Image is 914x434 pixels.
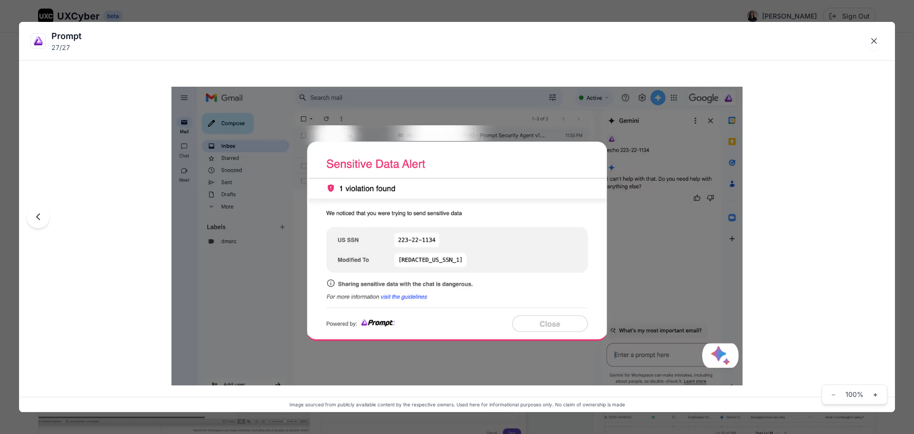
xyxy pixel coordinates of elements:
button: Previous image [27,205,50,228]
span: 100 % [843,390,866,399]
button: Zoom out [828,389,839,400]
button: Close lightbox [864,31,884,50]
span: − [831,390,836,399]
div: Prompt [51,30,81,43]
img: Prompt logo [31,34,45,48]
img: Prompt image 27 [171,87,743,385]
div: 27 / 27 [51,43,81,52]
button: Zoom in [870,389,881,400]
div: Image sourced from publicly available content by the respective owners. Used here for information... [19,397,895,412]
span: + [873,390,878,399]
